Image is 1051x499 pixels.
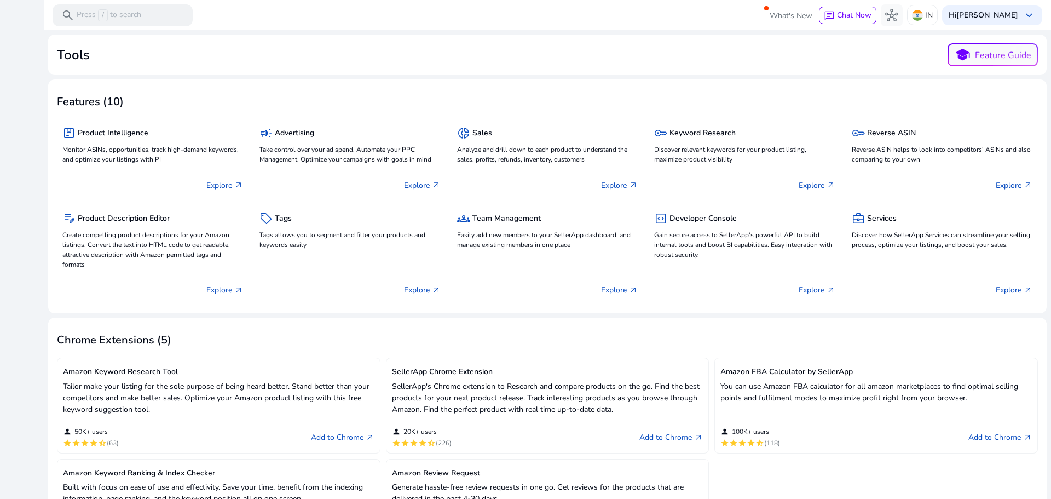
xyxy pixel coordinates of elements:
button: hub [881,4,903,26]
mat-icon: star [729,439,738,448]
span: package [62,127,76,140]
mat-icon: star [409,439,418,448]
h5: Advertising [275,129,314,138]
p: Discover relevant keywords for your product listing, maximize product visibility [654,145,835,164]
p: Tailor make your listing for the sole purpose of being heard better. Stand better than your compe... [63,381,374,415]
p: Explore [206,284,243,296]
mat-icon: star [89,439,98,448]
p: Hi [949,12,1018,19]
h5: Services [867,214,897,223]
mat-icon: star_half [755,439,764,448]
p: Reverse ASIN helps to look into competitors' ASINs and also comparing to your own [852,145,1032,164]
span: groups [457,212,470,225]
span: / [98,9,108,21]
span: arrow_outward [234,181,243,190]
mat-icon: star [401,439,409,448]
span: arrow_outward [1024,286,1032,295]
p: Explore [601,180,638,191]
h5: Reverse ASIN [867,129,916,138]
mat-icon: star_half [427,439,436,448]
p: Analyze and drill down to each product to understand the sales, profits, refunds, inventory, cust... [457,145,638,164]
p: Explore [996,284,1032,296]
p: Explore [404,284,441,296]
mat-icon: star [72,439,80,448]
span: donut_small [457,127,470,140]
mat-icon: star [392,439,401,448]
mat-icon: person [720,427,729,436]
h3: Features (10) [57,95,124,108]
p: SellerApp's Chrome extension to Research and compare products on the go. Find the best products f... [392,381,703,415]
p: Explore [601,284,638,296]
h5: Amazon Review Request [392,469,703,478]
h5: Amazon FBA Calculator by SellerApp [720,368,1032,377]
p: Easily add new members to your SellerApp dashboard, and manage existing members in one place [457,230,638,250]
button: schoolFeature Guide [948,43,1038,66]
p: Take control over your ad spend, Automate your PPC Management, Optimize your campaigns with goals... [259,145,440,164]
p: Explore [404,180,441,191]
span: arrow_outward [629,181,638,190]
p: Press to search [77,9,141,21]
span: arrow_outward [234,286,243,295]
mat-icon: star [418,439,427,448]
span: arrow_outward [432,286,441,295]
mat-icon: star [80,439,89,448]
span: 20K+ users [403,427,437,436]
p: Feature Guide [975,49,1031,62]
mat-icon: star [747,439,755,448]
h3: Chrome Extensions (5) [57,334,171,347]
p: Create compelling product descriptions for your Amazon listings. Convert the text into HTML code ... [62,230,243,269]
span: (226) [436,439,452,448]
span: arrow_outward [629,286,638,295]
p: Explore [799,180,835,191]
h5: Team Management [472,214,541,223]
p: You can use Amazon FBA calculator for all amazon marketplaces to find optimal selling points and ... [720,381,1032,404]
p: Explore [996,180,1032,191]
span: Chat Now [837,10,871,20]
span: hub [885,9,898,22]
span: 50K+ users [74,427,108,436]
span: arrow_outward [432,181,441,190]
h5: Tags [275,214,292,223]
mat-icon: person [392,427,401,436]
p: Explore [206,180,243,191]
p: Explore [799,284,835,296]
span: arrow_outward [827,181,835,190]
mat-icon: star [738,439,747,448]
span: arrow_outward [1024,181,1032,190]
span: (63) [107,439,119,448]
b: [PERSON_NAME] [956,10,1018,20]
p: Monitor ASINs, opportunities, track high-demand keywords, and optimize your listings with PI [62,145,243,164]
mat-icon: star [720,439,729,448]
h5: Keyword Research [669,129,736,138]
span: 100K+ users [732,427,769,436]
span: keyboard_arrow_down [1023,9,1036,22]
p: Discover how SellerApp Services can streamline your selling process, optimize your listings, and ... [852,230,1032,250]
span: arrow_outward [1023,433,1032,442]
h5: Developer Console [669,214,737,223]
h2: Tools [57,47,90,63]
a: Add to Chromearrow_outward [311,431,374,444]
span: campaign [259,127,273,140]
span: school [955,47,971,63]
span: arrow_outward [694,433,703,442]
p: IN [925,5,933,25]
h5: Product Intelligence [78,129,148,138]
span: search [61,9,74,22]
img: in.svg [912,10,923,21]
span: chat [824,10,835,21]
mat-icon: star [63,439,72,448]
button: chatChat Now [819,7,876,24]
span: code_blocks [654,212,667,225]
p: Gain secure access to SellerApp's powerful API to build internal tools and boost BI capabilities.... [654,230,835,260]
span: edit_note [62,212,76,225]
span: What's New [770,6,812,25]
h5: Product Description Editor [78,214,170,223]
span: key [852,127,865,140]
span: sell [259,212,273,225]
mat-icon: person [63,427,72,436]
a: Add to Chromearrow_outward [639,431,703,444]
span: key [654,127,667,140]
span: arrow_outward [827,286,835,295]
span: (118) [764,439,780,448]
p: Tags allows you to segment and filter your products and keywords easily [259,230,440,250]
